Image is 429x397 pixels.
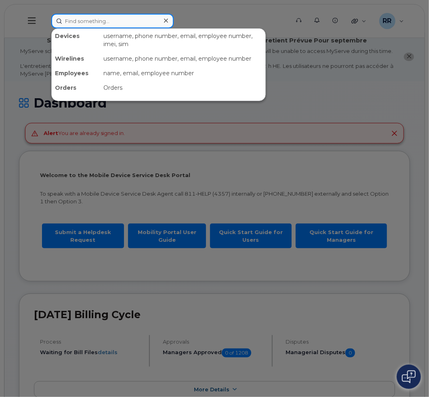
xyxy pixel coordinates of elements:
div: Orders [52,80,100,95]
div: Devices [52,29,100,51]
div: Employees [52,66,100,80]
div: Orders [100,80,265,95]
div: Wirelines [52,51,100,66]
img: Open chat [402,370,416,383]
div: name, email, employee number [100,66,265,80]
div: username, phone number, email, employee number, imei, sim [100,29,265,51]
div: username, phone number, email, employee number [100,51,265,66]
